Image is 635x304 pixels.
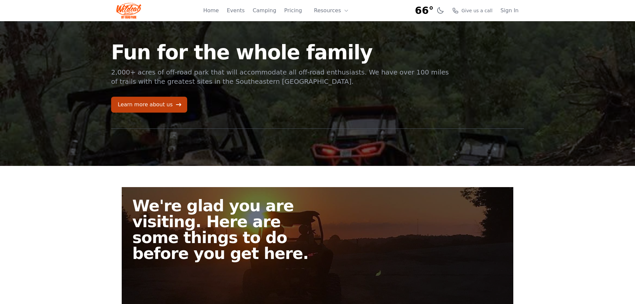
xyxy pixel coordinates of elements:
[116,3,141,19] img: Wildcat Logo
[310,4,353,17] button: Resources
[111,42,450,62] h1: Fun for the whole family
[500,7,519,15] a: Sign In
[253,7,276,15] a: Camping
[227,7,245,15] a: Events
[284,7,302,15] a: Pricing
[415,5,434,17] span: 66°
[111,68,450,86] p: 2,000+ acres of off-road park that will accommodate all off-road enthusiasts. We have over 100 mi...
[203,7,219,15] a: Home
[461,7,492,14] span: Give us a call
[111,97,187,113] a: Learn more about us
[452,7,492,14] a: Give us a call
[132,198,323,261] h2: We're glad you are visiting. Here are some things to do before you get here.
